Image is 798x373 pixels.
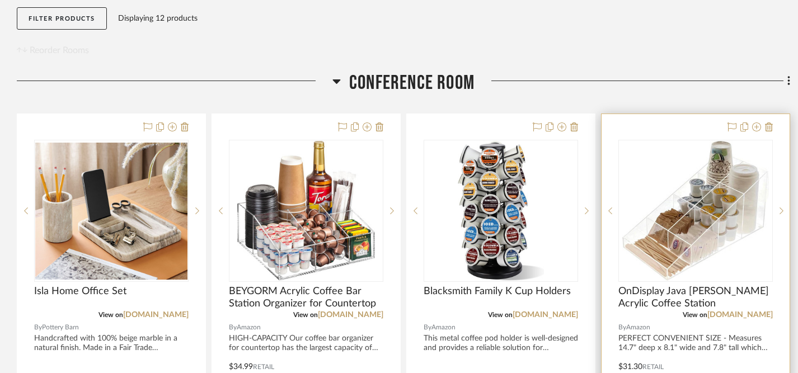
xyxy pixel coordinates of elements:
div: 0 [619,140,772,281]
img: BEYGORM Acrylic Coffee Bar Station Organizer for Countertop [237,141,375,281]
span: Pottery Barn [42,322,79,333]
img: Blacksmith Family K Cup Holders [458,141,544,281]
span: Amazon [237,322,261,333]
span: Reorder Rooms [30,44,89,57]
span: BEYGORM Acrylic Coffee Bar Station Organizer for Countertop [229,285,383,310]
span: By [229,322,237,333]
a: [DOMAIN_NAME] [318,311,383,319]
span: Amazon [626,322,650,333]
img: OnDisplay Java Joe Acrylic Coffee Station [622,141,768,281]
img: Isla Home Office Set [35,143,187,280]
a: [DOMAIN_NAME] [513,311,578,319]
span: By [34,322,42,333]
span: Isla Home Office Set [34,285,126,298]
span: View on [98,311,123,318]
span: By [424,322,431,333]
div: Displaying 12 products [118,7,198,30]
button: Filter Products [17,7,107,30]
div: 0 [424,140,578,281]
span: By [618,322,626,333]
button: Reorder Rooms [17,44,89,57]
span: Conference Room [349,71,475,95]
div: 0 [229,140,383,281]
span: View on [488,311,513,318]
span: View on [683,311,707,318]
span: Amazon [431,322,456,333]
a: [DOMAIN_NAME] [123,311,189,319]
a: [DOMAIN_NAME] [707,311,773,319]
span: Blacksmith Family K Cup Holders [424,285,571,298]
span: OnDisplay Java [PERSON_NAME] Acrylic Coffee Station [618,285,773,310]
span: View on [293,311,318,318]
